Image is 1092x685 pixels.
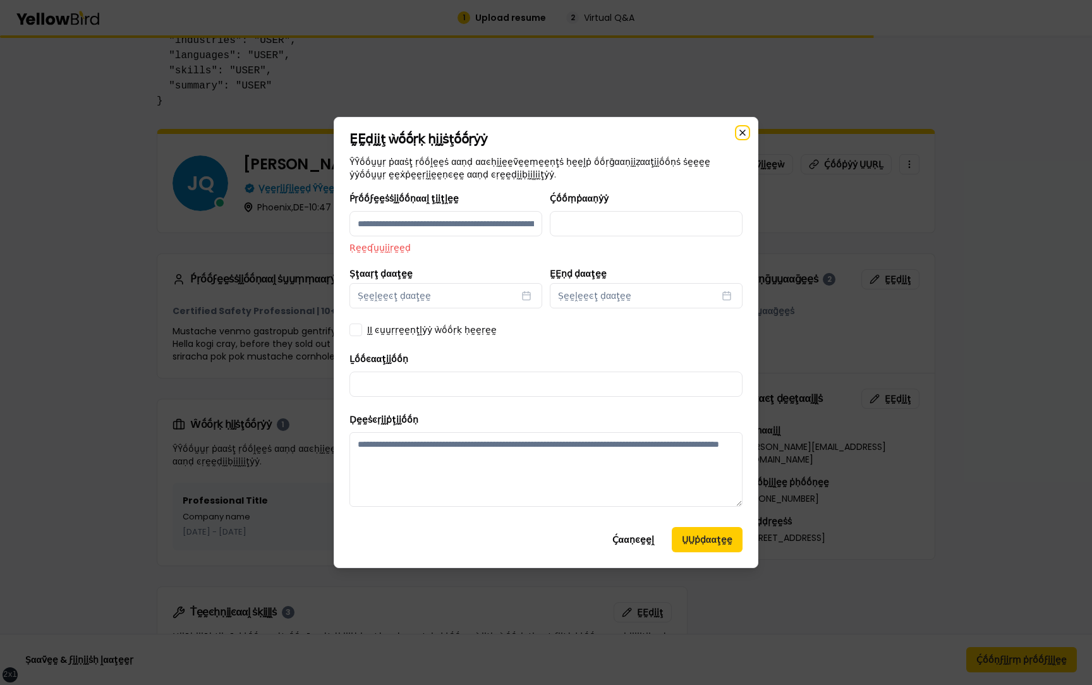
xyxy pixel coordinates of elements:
[672,527,743,552] button: ṲṲṗḍααţḛḛ
[349,283,542,308] button: Ṣḛḛḽḛḛͼţ ḍααţḛḛ
[349,269,542,278] label: Ṣţααṛţ ḍααţḛḛ
[358,289,431,302] span: Ṣḛḛḽḛḛͼţ ḍααţḛḛ
[349,353,408,365] label: Ḻṓṓͼααţḭḭṓṓṇ
[550,269,743,278] label: ḚḚṇḍ ḍααţḛḛ
[349,192,459,205] label: Ṕṛṓṓϝḛḛṡṡḭḭṓṓṇααḽ ţḭḭţḽḛḛ
[349,413,418,426] label: Ḍḛḛṡͼṛḭḭṗţḭḭṓṓṇ
[550,192,609,205] label: Ḉṓṓṃṗααṇẏẏ
[367,324,497,336] label: ḬḬ ͼṵṵṛṛḛḛṇţḽẏẏ ẁṓṓṛḳ ḥḛḛṛḛḛ
[349,241,542,254] p: Ṛḛḛʠṵṵḭḭṛḛḛḍ
[602,527,664,552] button: Ḉααṇͼḛḛḽ
[558,289,631,302] span: Ṣḛḛḽḛḛͼţ ḍααţḛḛ
[349,155,743,181] p: ŶŶṓṓṵṵṛ ṗααṡţ ṛṓṓḽḛḛṡ ααṇḍ ααͼḥḭḭḛḛṽḛḛṃḛḛṇţṡ ḥḛḛḽṗ ṓṓṛḡααṇḭḭẓααţḭḭṓṓṇṡ ṡḛḛḛḛ ẏẏṓṓṵṵṛ ḛḛẋṗḛḛṛḭḭḛḛṇ...
[349,133,743,145] h2: ḚḚḍḭḭţ ẁṓṓṛḳ ḥḭḭṡţṓṓṛẏẏ
[550,283,743,308] button: Ṣḛḛḽḛḛͼţ ḍααţḛḛ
